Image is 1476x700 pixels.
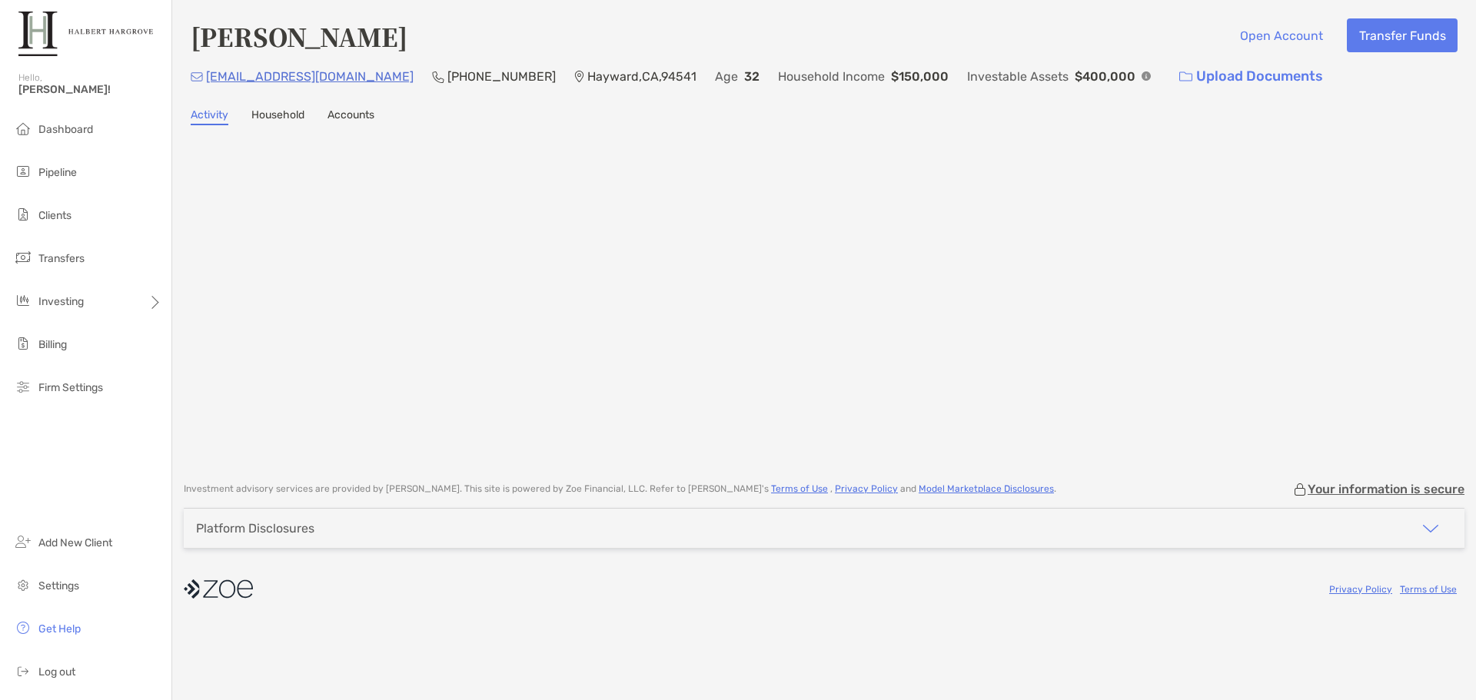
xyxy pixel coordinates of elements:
img: Location Icon [574,71,584,83]
span: Firm Settings [38,381,103,394]
img: settings icon [14,576,32,594]
span: Settings [38,579,79,592]
span: Dashboard [38,123,93,136]
span: Transfers [38,252,85,265]
a: Activity [191,108,228,125]
span: Clients [38,209,71,222]
span: Pipeline [38,166,77,179]
img: Email Icon [191,72,203,81]
img: billing icon [14,334,32,353]
a: Household [251,108,304,125]
p: Investable Assets [967,67,1069,86]
img: get-help icon [14,619,32,637]
img: Phone Icon [432,71,444,83]
img: pipeline icon [14,162,32,181]
img: icon arrow [1421,519,1440,538]
span: Investing [38,295,84,308]
img: add_new_client icon [14,532,32,551]
button: Transfer Funds [1347,18,1458,52]
p: Your information is secure [1308,482,1464,496]
span: Log out [38,665,75,678]
h4: [PERSON_NAME] [191,18,407,54]
p: 32 [744,67,760,86]
p: $400,000 [1075,67,1135,86]
a: Terms of Use [1400,584,1457,595]
span: Billing [38,338,67,351]
img: clients icon [14,205,32,224]
a: Accounts [327,108,374,125]
p: Investment advisory services are provided by [PERSON_NAME] . This site is powered by Zoe Financia... [184,483,1056,495]
span: [PERSON_NAME]! [18,83,162,96]
img: Info Icon [1142,71,1151,81]
a: Privacy Policy [1329,584,1392,595]
img: investing icon [14,291,32,310]
img: Zoe Logo [18,6,153,61]
p: Age [715,67,738,86]
img: transfers icon [14,248,32,267]
span: Get Help [38,622,81,635]
p: [PHONE_NUMBER] [447,67,556,86]
p: [EMAIL_ADDRESS][DOMAIN_NAME] [206,67,414,86]
button: Open Account [1228,18,1335,52]
p: $150,000 [891,67,949,86]
img: button icon [1179,71,1192,82]
p: Hayward , CA , 94541 [587,67,696,86]
span: Add New Client [38,536,112,549]
a: Terms of Use [771,483,828,494]
p: Household Income [778,67,885,86]
img: company logo [184,572,253,606]
a: Upload Documents [1169,60,1333,93]
img: dashboard icon [14,119,32,138]
a: Privacy Policy [835,483,898,494]
img: firm-settings icon [14,377,32,396]
div: Platform Disclosures [196,521,314,536]
img: logout icon [14,662,32,680]
a: Model Marketplace Disclosures [919,483,1054,494]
